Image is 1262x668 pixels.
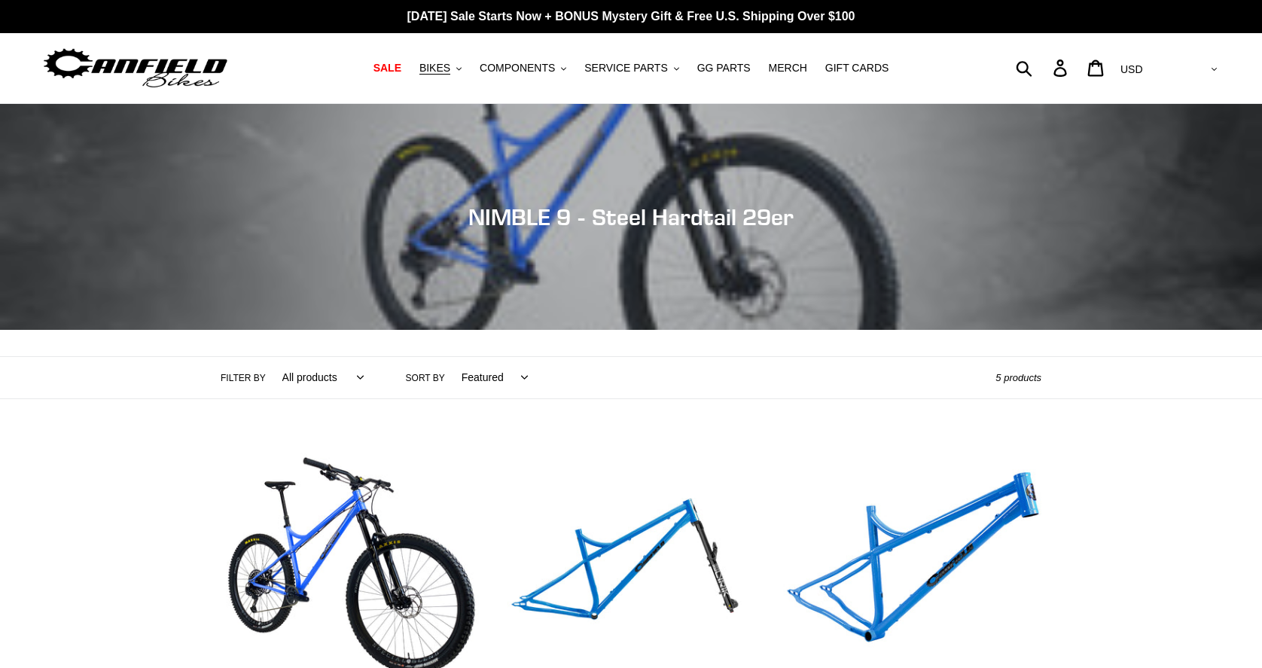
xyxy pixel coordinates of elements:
[761,58,815,78] a: MERCH
[825,62,889,75] span: GIFT CARDS
[690,58,758,78] a: GG PARTS
[818,58,897,78] a: GIFT CARDS
[366,58,409,78] a: SALE
[406,371,445,385] label: Sort by
[995,372,1041,383] span: 5 products
[41,44,230,92] img: Canfield Bikes
[412,58,469,78] button: BIKES
[1024,51,1062,84] input: Search
[480,62,555,75] span: COMPONENTS
[373,62,401,75] span: SALE
[221,371,266,385] label: Filter by
[577,58,686,78] button: SERVICE PARTS
[468,203,794,230] span: NIMBLE 9 - Steel Hardtail 29er
[584,62,667,75] span: SERVICE PARTS
[697,62,751,75] span: GG PARTS
[769,62,807,75] span: MERCH
[472,58,574,78] button: COMPONENTS
[419,62,450,75] span: BIKES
